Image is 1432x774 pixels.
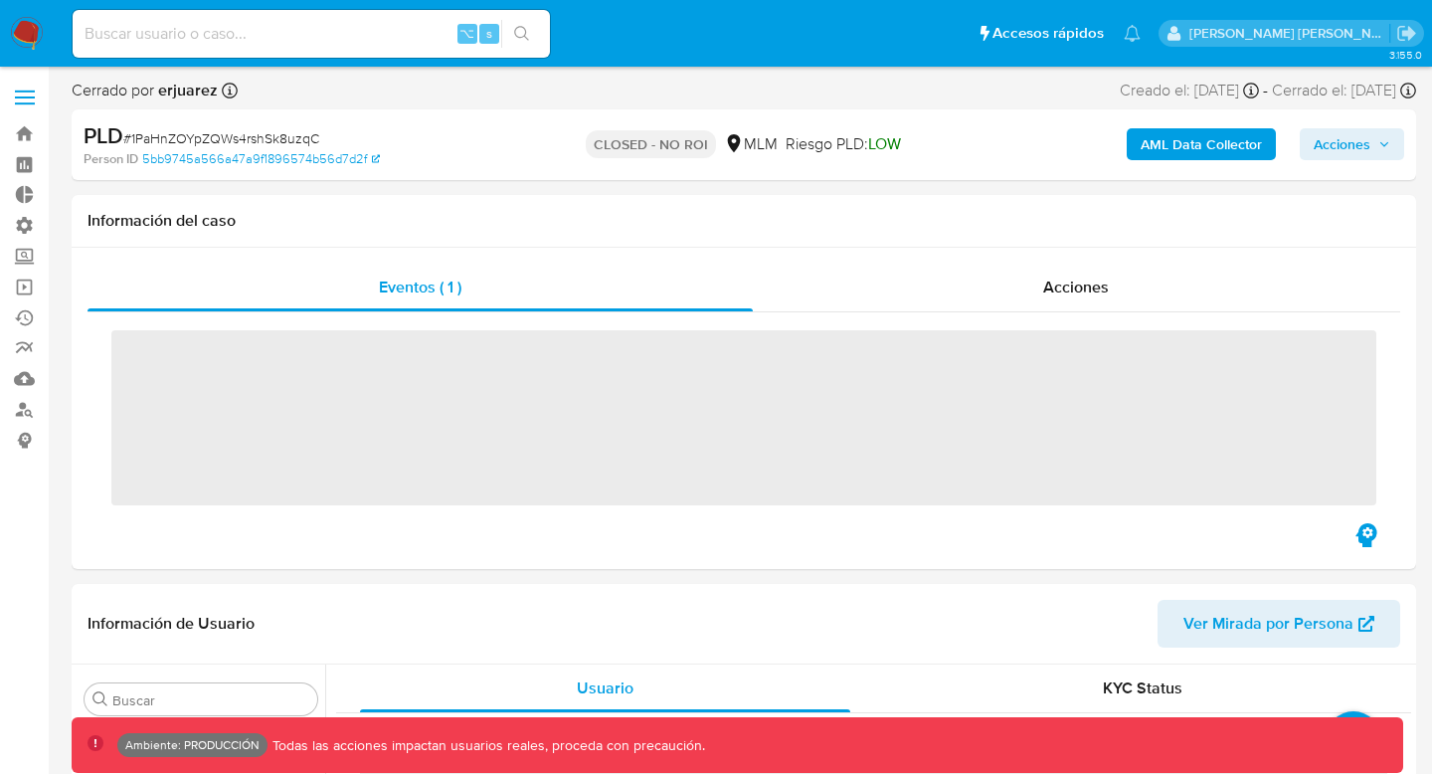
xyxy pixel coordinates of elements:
h1: Información del caso [88,211,1400,231]
button: AML Data Collector [1127,128,1276,160]
span: Riesgo PLD: [786,133,901,155]
span: Acciones [1314,128,1370,160]
div: MLM [724,133,778,155]
h1: Información de Usuario [88,614,255,634]
b: AML Data Collector [1141,128,1262,160]
a: Salir [1396,23,1417,44]
span: KYC Status [1103,677,1182,699]
span: Cerrado por [72,80,218,101]
p: CLOSED - NO ROI [586,130,716,158]
span: ‌ [111,330,1376,505]
button: search-icon [501,20,542,48]
div: Creado el: [DATE] [1120,80,1259,101]
b: erjuarez [154,79,218,101]
span: Acciones [1043,276,1109,298]
span: Usuario [577,677,633,699]
input: Buscar usuario o caso... [73,21,550,47]
b: Person ID [84,150,138,168]
a: 5bb9745a566a47a9f1896574b56d7d2f [142,150,380,168]
p: stella.andriano@mercadolibre.com [1189,24,1390,43]
button: Ver Mirada por Persona [1158,600,1400,648]
span: Ver Mirada por Persona [1183,600,1353,648]
span: s [486,24,492,43]
span: Accesos rápidos [992,23,1104,44]
span: - [1263,80,1268,101]
span: LOW [868,132,901,155]
input: Buscar [112,691,309,709]
span: ⌥ [459,24,474,43]
span: # 1PaHnZOYpZQWs4rshSk8uzqC [123,128,319,148]
p: Todas las acciones impactan usuarios reales, proceda con precaución. [268,736,705,755]
span: Eventos ( 1 ) [379,276,461,298]
b: PLD [84,119,123,151]
a: Notificaciones [1124,25,1141,42]
button: Buscar [92,691,108,707]
div: Cerrado el: [DATE] [1272,80,1416,101]
p: Ambiente: PRODUCCIÓN [125,741,260,749]
button: Acciones [1300,128,1404,160]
